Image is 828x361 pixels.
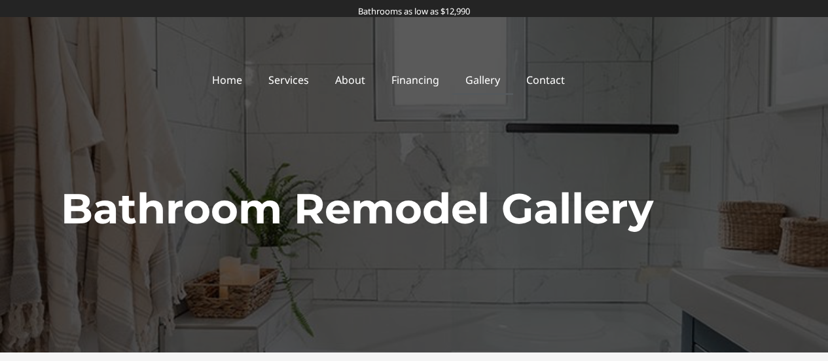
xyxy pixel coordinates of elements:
a: Services [255,65,322,95]
a: About [322,65,378,95]
a: Gallery [452,65,513,95]
a: Contact [513,65,578,95]
a: Home [199,65,255,95]
a: Financing [378,65,452,95]
h1: Bathroom Remodel Gallery [61,180,768,238]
